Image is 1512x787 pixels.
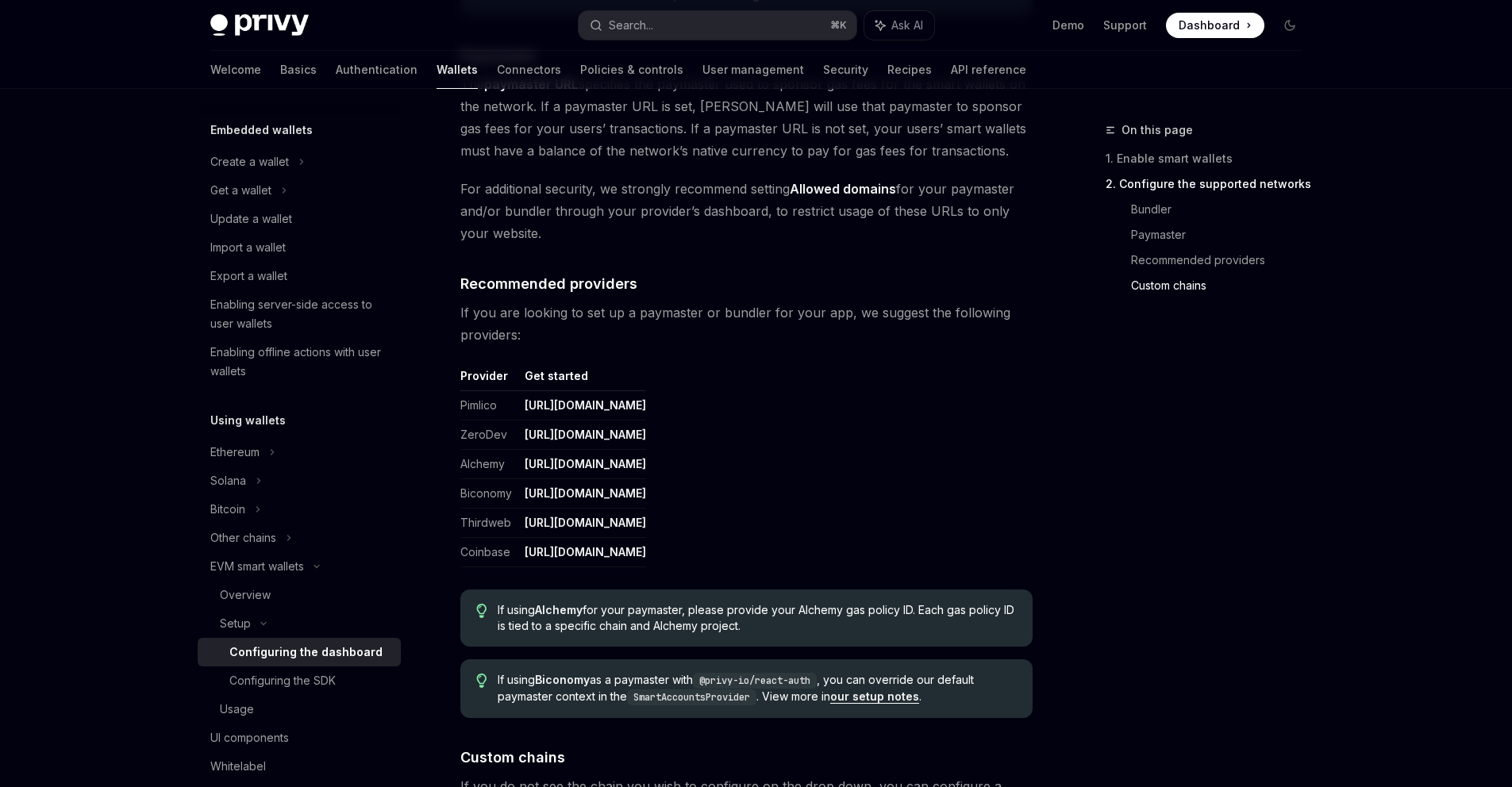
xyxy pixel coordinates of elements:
a: Demo [1052,17,1084,33]
button: Toggle dark mode [1277,13,1302,38]
a: [URL][DOMAIN_NAME] [525,398,646,413]
a: Basics [280,51,317,89]
a: Whitelabel [198,752,401,781]
div: Export a wallet [210,267,287,286]
span: The specifies the paymaster used to sponsor gas fees for the smart wallets on the network. If a p... [460,73,1033,162]
span: Custom chains [460,747,565,768]
div: Configuring the dashboard [229,643,383,662]
div: Enabling offline actions with user wallets [210,343,391,381]
a: [URL][DOMAIN_NAME] [525,516,646,530]
a: Update a wallet [198,205,401,233]
div: Overview [220,585,271,605]
a: 1. Enable smart wallets [1106,146,1315,171]
div: Bitcoin [210,500,245,519]
a: Overview [198,581,401,609]
a: Dashboard [1166,13,1264,38]
strong: Biconomy [535,673,590,686]
code: @privy-io/react-auth [693,673,817,689]
div: Solana [210,471,246,490]
th: Get started [518,368,646,391]
span: ⌘ K [830,19,847,32]
td: Biconomy [460,479,518,509]
a: [URL][DOMAIN_NAME] [525,428,646,442]
div: Update a wallet [210,209,292,228]
a: Welcome [210,51,261,89]
td: Alchemy [460,450,518,479]
td: Coinbase [460,538,518,567]
a: API reference [951,51,1026,89]
div: Configuring the SDK [229,671,336,690]
a: Usage [198,695,401,724]
a: Authentication [336,51,417,89]
h5: Using wallets [210,411,286,430]
div: Enabling server-side access to user wallets [210,295,391,333]
div: EVM smart wallets [210,557,304,576]
code: SmartAccountsProvider [627,689,756,705]
td: Pimlico [460,391,518,420]
a: Policies & controls [580,51,683,89]
div: Usage [220,700,254,719]
a: 2. Configure the supported networks [1106,171,1315,197]
td: Thirdweb [460,509,518,538]
span: Ask AI [891,17,923,33]
div: Get a wallet [210,181,271,200]
strong: Allowed domains [790,181,896,197]
div: Create a wallet [210,152,289,171]
div: Import a wallet [210,238,286,257]
div: UI components [210,728,289,747]
span: If you are looking to set up a paymaster or bundler for your app, we suggest the following provid... [460,301,1033,346]
button: Search...⌘K [579,11,856,40]
a: Connectors [497,51,561,89]
h5: Embedded wallets [210,121,313,140]
svg: Tip [476,604,487,618]
th: Provider [460,368,518,391]
div: Whitelabel [210,757,266,776]
span: Recommended providers [460,273,637,294]
a: Security [823,51,868,89]
a: [URL][DOMAIN_NAME] [525,457,646,471]
a: Configuring the SDK [198,666,401,695]
a: Import a wallet [198,233,401,262]
div: Setup [220,614,251,633]
a: [URL][DOMAIN_NAME] [525,486,646,501]
a: Recommended providers [1131,248,1315,273]
a: Enabling offline actions with user wallets [198,338,401,386]
a: Wallets [437,51,478,89]
a: Recipes [887,51,932,89]
a: our setup notes [830,689,919,704]
strong: Alchemy [535,603,583,616]
button: Ask AI [864,11,934,40]
span: Dashboard [1179,17,1240,33]
a: Bundler [1131,197,1315,222]
a: Custom chains [1131,273,1315,298]
div: Ethereum [210,443,260,462]
a: User management [702,51,804,89]
a: Configuring the dashboard [198,638,401,666]
span: If using for your paymaster, please provide your Alchemy gas policy ID. Each gas policy ID is tie... [498,602,1016,634]
div: Other chains [210,528,276,547]
a: Support [1103,17,1147,33]
svg: Tip [476,674,487,688]
span: If using as a paymaster with , you can override our default paymaster context in the . View more ... [498,672,1016,705]
a: [URL][DOMAIN_NAME] [525,545,646,559]
a: UI components [198,724,401,752]
div: Search... [609,16,653,35]
a: Export a wallet [198,262,401,290]
span: On this page [1121,121,1193,140]
a: Enabling server-side access to user wallets [198,290,401,338]
a: Paymaster [1131,222,1315,248]
td: ZeroDev [460,420,518,450]
img: dark logo [210,14,309,36]
span: For additional security, we strongly recommend setting for your paymaster and/or bundler through ... [460,178,1033,244]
